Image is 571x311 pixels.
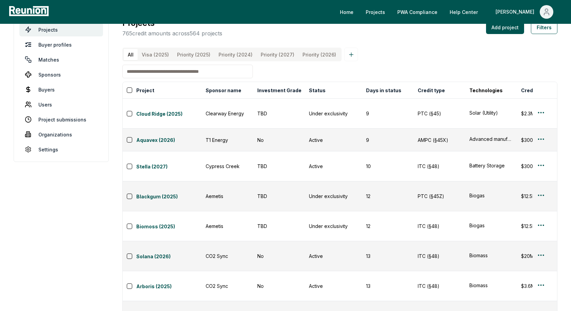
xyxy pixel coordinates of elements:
a: Users [19,98,103,111]
a: Aquavex (2026) [136,136,202,145]
div: CO2 Sync [206,282,249,290]
div: PTC (§45Z) [418,193,461,200]
div: TBD [257,223,301,230]
button: Credit amount [520,83,558,97]
div: ITC (§48) [418,252,461,260]
button: Filters [531,20,557,34]
a: Biomoss (2025) [136,223,202,231]
div: 13 [366,252,410,260]
a: Projects [19,23,103,36]
div: Active [309,282,358,290]
div: TBD [257,193,301,200]
div: PTC (§45) [418,110,461,117]
a: Project submissions [19,113,103,126]
div: TBD [257,163,301,170]
button: Investment Grade [256,83,303,97]
button: Project [135,83,156,97]
div: ITC (§48) [418,223,461,230]
button: Priority (2024) [214,49,257,60]
button: Priority (2025) [173,49,214,60]
a: Help Center [444,5,483,19]
button: Biomoss (2025) [136,222,202,231]
button: Add project [486,20,524,34]
button: Stella (2027) [136,162,202,171]
a: Cloud Ridge (2025) [136,110,202,118]
a: Blackgum (2025) [136,193,202,201]
button: Status [308,83,327,97]
div: 13 [366,282,410,290]
nav: Main [334,5,564,19]
div: Aemetis [206,193,249,200]
div: Cypress Creek [206,163,249,170]
div: Clearway Energy [206,110,249,117]
a: PWA Compliance [392,5,443,19]
div: 12 [366,223,410,230]
a: Home [334,5,359,19]
button: Solar (Utility) [469,109,513,116]
button: Battery Storage [469,162,513,169]
button: Biogas [469,222,513,229]
button: [PERSON_NAME] [490,5,559,19]
button: Advanced manufacturing [469,135,513,143]
button: Cloud Ridge (2025) [136,109,202,118]
a: Sponsors [19,68,103,81]
a: Settings [19,143,103,156]
button: Visa (2025) [138,49,173,60]
button: Aquavex (2026) [136,135,202,145]
div: Active [309,136,358,144]
button: Priority (2027) [257,49,298,60]
a: Buyers [19,83,103,96]
a: Solana (2026) [136,253,202,261]
div: Aemetis [206,223,249,230]
button: All [124,49,138,60]
div: T1 Energy [206,136,249,144]
div: Active [309,252,358,260]
button: Credit type [416,83,446,97]
div: Active [309,163,358,170]
div: 9 [366,136,410,144]
button: Biogas [469,192,513,199]
div: Under exclusivity [309,193,358,200]
div: TBD [257,110,301,117]
button: Biomass [469,282,513,289]
div: ITC (§48) [418,163,461,170]
div: CO2 Sync [206,252,249,260]
a: Stella (2027) [136,163,202,171]
button: Solana (2026) [136,251,202,261]
p: 765 credit amounts across 564 projects [122,29,222,37]
button: Priority (2026) [298,49,340,60]
div: Under exclusivity [309,223,358,230]
a: Projects [360,5,391,19]
div: No [257,282,301,290]
button: Arboris (2025) [136,281,202,291]
div: AMPC (§45X) [418,136,461,144]
button: Sponsor name [204,83,243,97]
div: [PERSON_NAME] [496,5,537,19]
a: Matches [19,53,103,66]
a: Arboris (2025) [136,283,202,291]
div: No [257,252,301,260]
div: 9 [366,110,410,117]
button: Days in status [365,83,403,97]
div: ITC (§48) [418,282,461,290]
div: No [257,136,301,144]
button: Blackgum (2025) [136,192,202,201]
div: Under exclusivity [309,110,358,117]
a: Organizations [19,128,103,141]
div: 12 [366,193,410,200]
button: Biomass [469,252,513,259]
a: Buyer profiles [19,38,103,51]
div: 10 [366,163,410,170]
